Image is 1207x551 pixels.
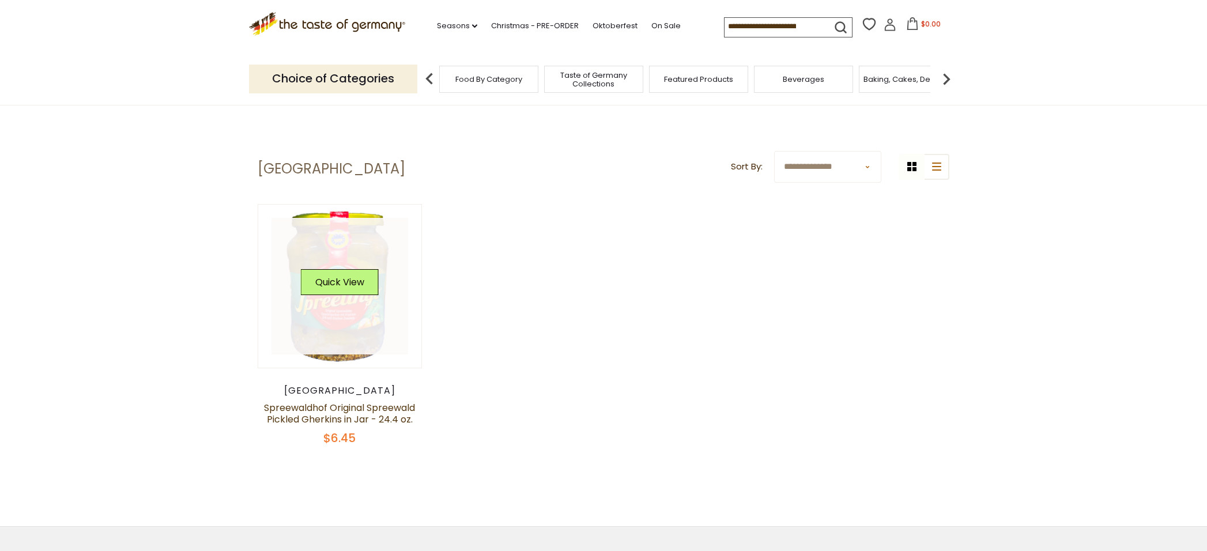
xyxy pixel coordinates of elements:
[593,20,638,32] a: Oktoberfest
[437,20,477,32] a: Seasons
[258,385,422,397] div: [GEOGRAPHIC_DATA]
[731,160,763,174] label: Sort By:
[921,19,941,29] span: $0.00
[301,269,379,295] button: Quick View
[664,75,733,84] a: Featured Products
[258,160,405,178] h1: [GEOGRAPHIC_DATA]
[249,65,417,93] p: Choice of Categories
[455,75,522,84] a: Food By Category
[491,20,579,32] a: Christmas - PRE-ORDER
[418,67,441,90] img: previous arrow
[863,75,953,84] a: Baking, Cakes, Desserts
[323,430,356,446] span: $6.45
[651,20,681,32] a: On Sale
[264,401,415,426] a: Spreewaldhof Original Spreewald Pickled Gherkins in Jar - 24.4 oz.
[783,75,824,84] a: Beverages
[548,71,640,88] a: Taste of Germany Collections
[935,67,958,90] img: next arrow
[899,17,948,35] button: $0.00
[258,205,421,368] img: Spreewaldhof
